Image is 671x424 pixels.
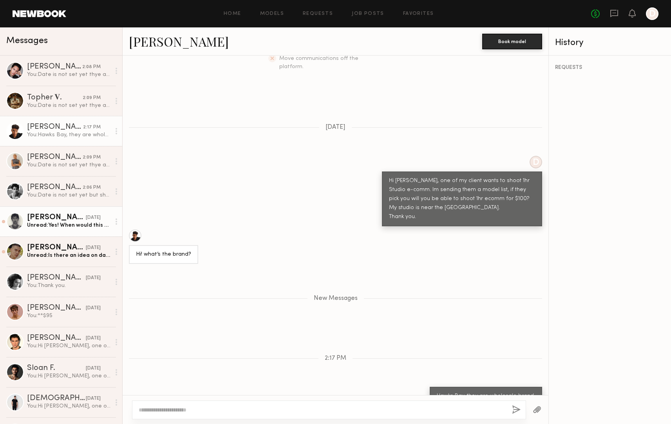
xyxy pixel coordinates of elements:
div: Hi! what’s the brand? [136,250,191,259]
div: [PERSON_NAME] [27,214,86,222]
a: D [646,7,658,20]
span: 2:17 PM [325,355,346,362]
a: Favorites [403,11,434,16]
div: [DATE] [86,214,101,222]
div: You: **$95 [27,312,110,319]
div: 2:06 PM [83,184,101,191]
div: [DATE] [86,395,101,402]
div: 2:09 PM [83,94,101,102]
div: You: Date is not set yet thye are still collecting samples. will send them your info will let you... [27,161,110,169]
div: You: Hi [PERSON_NAME], one of my client wants to shoot 1hr Studio e-comm. Im sending them a model... [27,342,110,350]
div: [PERSON_NAME] O. [27,153,83,161]
a: Home [224,11,241,16]
div: [PERSON_NAME] [27,334,86,342]
div: Hi [PERSON_NAME], one of my client wants to shoot 1hr Studio e-comm. Im sending them a model list... [389,177,535,222]
div: [DATE] [86,335,101,342]
div: You: Thank you. [27,282,110,289]
div: [PERSON_NAME] [27,123,83,131]
a: Job Posts [352,11,384,16]
div: Sloan F. [27,364,86,372]
div: 2:17 PM [83,124,101,131]
div: 2:09 PM [83,154,101,161]
div: You: Date is not set yet but should be this month. [27,191,110,199]
span: [DATE] [326,124,345,131]
a: [PERSON_NAME] [129,33,229,50]
button: Book model [482,34,542,49]
div: You: Hi [PERSON_NAME], one of my client wants to shoot 1hr Studio e-comm. Im sending them a model... [27,372,110,380]
a: Models [260,11,284,16]
div: [DATE] [86,365,101,372]
div: 2:08 PM [82,63,101,71]
div: [PERSON_NAME] [27,304,86,312]
div: You: Hi [PERSON_NAME], one of my client wants to shoot 1hr Studio e-comm. Im sending them a model... [27,402,110,410]
span: Move communications off the platform. [279,56,358,69]
div: [DATE] [86,244,101,252]
div: [PERSON_NAME] [27,244,86,252]
div: [PERSON_NAME] [27,274,86,282]
div: Unread: Is there an idea on day?? [27,252,110,259]
div: REQUESTS [555,65,665,70]
div: You: Hawks Bay, they are wholesale brand. [27,131,110,139]
div: [DATE] [86,305,101,312]
div: You: Date is not set yet thye are still collecting samples. will send them your info will let you... [27,71,110,78]
span: Messages [6,36,48,45]
div: [DATE] [86,274,101,282]
div: You: Date is not set yet thye are still collecting samples. will send them your info will let you... [27,102,110,109]
a: Requests [303,11,333,16]
div: [DEMOGRAPHIC_DATA][PERSON_NAME] [27,395,86,402]
a: Book model [482,38,542,44]
div: Unread: Yes! When would this be? [27,222,110,229]
div: [PERSON_NAME] [27,63,82,71]
div: [PERSON_NAME] [27,184,83,191]
div: History [555,38,665,47]
div: Topher 𝐕. [27,93,83,102]
span: New Messages [314,295,358,302]
div: Hawks Bay, they are wholesale brand. [437,392,535,401]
